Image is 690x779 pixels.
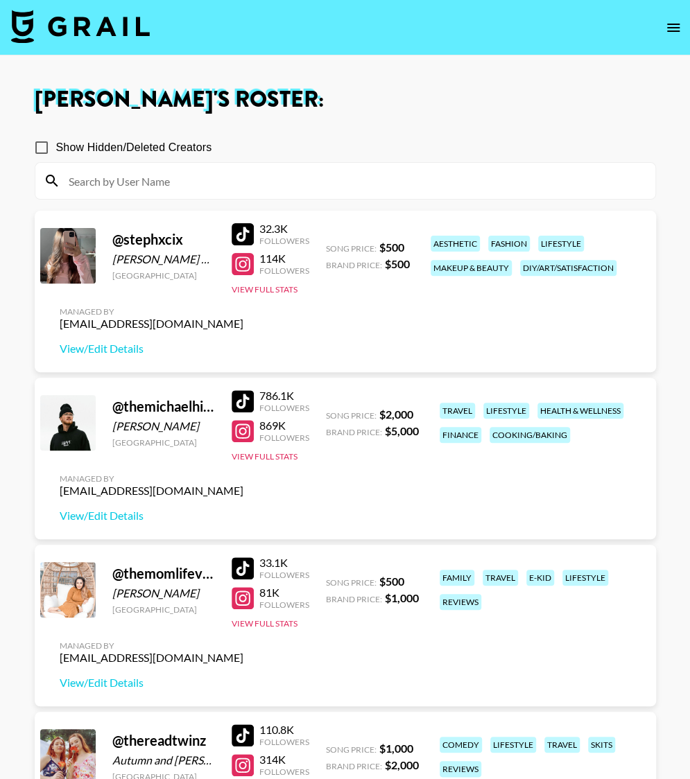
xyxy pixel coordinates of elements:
[112,437,215,448] div: [GEOGRAPHIC_DATA]
[326,427,382,437] span: Brand Price:
[326,761,382,771] span: Brand Price:
[379,240,404,254] strong: $ 500
[385,591,419,604] strong: $ 1,000
[259,419,309,432] div: 869K
[112,732,215,749] div: @ thereadtwinz
[259,723,309,737] div: 110.8K
[35,89,656,111] h1: [PERSON_NAME] 's Roster:
[112,398,215,415] div: @ themichaelhickey
[56,139,212,156] span: Show Hidden/Deleted Creators
[488,236,530,252] div: fashion
[259,737,309,747] div: Followers
[232,451,297,462] button: View Full Stats
[112,586,215,600] div: [PERSON_NAME]
[112,231,215,248] div: @ stephxcix
[60,640,243,651] div: Managed By
[259,265,309,276] div: Followers
[544,737,580,753] div: travel
[326,410,377,421] span: Song Price:
[379,575,404,588] strong: $ 500
[232,284,297,295] button: View Full Stats
[259,556,309,570] div: 33.1K
[537,403,623,419] div: health & wellness
[440,427,481,443] div: finance
[259,570,309,580] div: Followers
[490,737,536,753] div: lifestyle
[379,742,413,755] strong: $ 1,000
[326,744,377,755] span: Song Price:
[326,260,382,270] span: Brand Price:
[385,257,410,270] strong: $ 500
[60,509,243,523] a: View/Edit Details
[60,170,647,192] input: Search by User Name
[112,419,215,433] div: [PERSON_NAME]
[259,389,309,403] div: 786.1K
[259,403,309,413] div: Followers
[440,761,481,777] div: reviews
[259,599,309,610] div: Followers
[483,403,529,419] div: lifestyle
[490,427,570,443] div: cooking/baking
[538,236,584,252] div: lifestyle
[112,565,215,582] div: @ themomlifevlogs
[259,432,309,443] div: Followers
[379,408,413,421] strong: $ 2,000
[326,577,377,588] span: Song Price:
[588,737,615,753] div: skits
[385,758,419,771] strong: $ 2,000
[440,403,475,419] div: travel
[11,10,150,43] img: Grail Talent
[326,243,377,254] span: Song Price:
[60,473,243,484] div: Managed By
[259,753,309,767] div: 314K
[259,236,309,246] div: Followers
[562,570,608,586] div: lifestyle
[112,270,215,281] div: [GEOGRAPHIC_DATA]
[483,570,518,586] div: travel
[60,342,243,356] a: View/Edit Details
[440,737,482,753] div: comedy
[112,753,215,767] div: Autumn and [PERSON_NAME]
[259,586,309,599] div: 81K
[385,424,419,437] strong: $ 5,000
[60,676,243,690] a: View/Edit Details
[526,570,554,586] div: e-kid
[259,252,309,265] div: 114K
[112,604,215,615] div: [GEOGRAPHIC_DATA]
[440,594,481,610] div: reviews
[659,14,687,42] button: open drawer
[60,651,243,665] div: [EMAIL_ADDRESS][DOMAIN_NAME]
[431,236,480,252] div: aesthetic
[440,570,474,586] div: family
[431,260,512,276] div: makeup & beauty
[60,484,243,498] div: [EMAIL_ADDRESS][DOMAIN_NAME]
[112,252,215,266] div: [PERSON_NAME] El-[PERSON_NAME]
[232,618,297,629] button: View Full Stats
[60,306,243,317] div: Managed By
[326,594,382,604] span: Brand Price:
[520,260,616,276] div: diy/art/satisfaction
[60,317,243,331] div: [EMAIL_ADDRESS][DOMAIN_NAME]
[259,767,309,777] div: Followers
[259,222,309,236] div: 32.3K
